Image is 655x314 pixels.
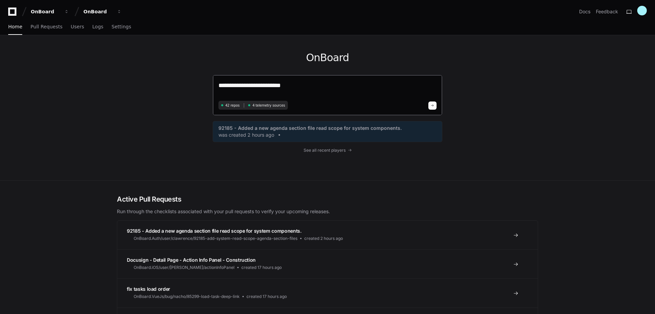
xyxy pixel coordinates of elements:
[304,148,346,153] span: See all recent players
[31,8,60,15] div: OnBoard
[117,278,538,308] a: fix tasks load orderOnBoard.VueJs/bug/nacho/85299-load-task-deep-linkcreated 17 hours ago
[117,249,538,278] a: Docusign - Detail Page - Action Info Panel - ConstructionOnBoard.iOS/user/[PERSON_NAME]/actionInf...
[92,25,103,29] span: Logs
[134,265,235,270] span: OnBoard.iOS/user/[PERSON_NAME]/actionInfoPanel
[134,236,297,241] span: OnBoard.Auth/user/clawrence/92185-add-system-read-scope-agenda-section-files
[596,8,618,15] button: Feedback
[134,294,240,299] span: OnBoard.VueJs/bug/nacho/85299-load-task-deep-link
[117,194,538,204] h2: Active Pull Requests
[213,52,442,64] h1: OnBoard
[117,208,538,215] p: Run through the checklists associated with your pull requests to verify your upcoming releases.
[117,221,538,249] a: 92185 - Added a new agenda section file read scope for system components.OnBoard.Auth/user/clawre...
[83,8,113,15] div: OnBoard
[111,25,131,29] span: Settings
[127,257,256,263] span: Docusign - Detail Page - Action Info Panel - Construction
[8,25,22,29] span: Home
[8,19,22,35] a: Home
[111,19,131,35] a: Settings
[71,25,84,29] span: Users
[218,132,274,138] span: was created 2 hours ago
[28,5,72,18] button: OnBoard
[252,103,285,108] span: 4 telemetry sources
[218,125,402,132] span: 92185 - Added a new agenda section file read scope for system components.
[241,265,282,270] span: created 17 hours ago
[92,19,103,35] a: Logs
[304,236,343,241] span: created 2 hours ago
[81,5,124,18] button: OnBoard
[71,19,84,35] a: Users
[579,8,590,15] a: Docs
[246,294,287,299] span: created 17 hours ago
[127,286,170,292] span: fix tasks load order
[213,148,442,153] a: See all recent players
[30,25,62,29] span: Pull Requests
[218,125,437,138] a: 92185 - Added a new agenda section file read scope for system components.was created 2 hours ago
[30,19,62,35] a: Pull Requests
[127,228,301,234] span: 92185 - Added a new agenda section file read scope for system components.
[225,103,240,108] span: 42 repos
